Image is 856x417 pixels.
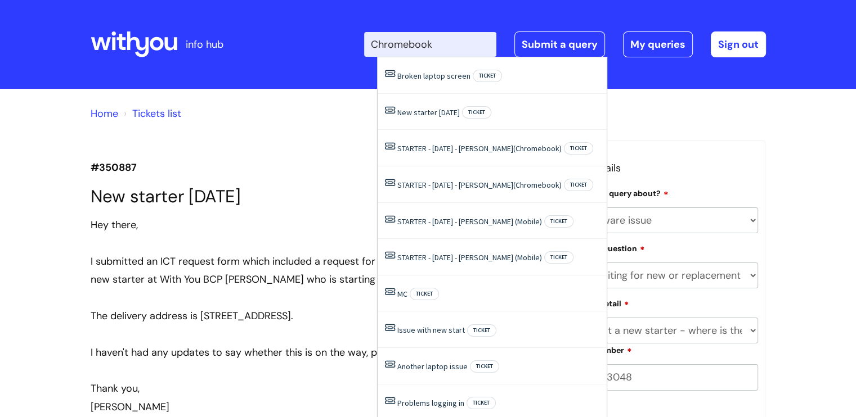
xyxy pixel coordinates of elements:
div: I submitted an ICT request form which included a request for a phone and Chromebook for new start... [91,252,535,289]
h3: Ticket details [559,159,759,177]
a: Problems logging in [397,398,464,408]
p: #350887 [91,158,535,176]
label: Specific Question [568,242,645,253]
span: (Chromebook) [513,143,562,153]
div: | - [364,31,766,57]
span: (Chromebook) [513,180,562,190]
a: Broken laptop screen [397,71,470,81]
li: Solution home [91,105,118,123]
label: Contact Number [559,344,632,355]
a: My queries [623,31,693,57]
a: STARTER - [DATE] - [PERSON_NAME](Chromebook) [397,180,562,190]
a: Issue with new start [397,325,465,335]
span: Ticket [410,288,439,300]
span: Ticket [544,251,573,264]
a: Another laptop issue [397,361,468,371]
h1: New starter [DATE] [91,186,535,207]
span: Ticket [564,142,593,155]
span: Ticket [564,179,593,191]
span: Ticket [467,397,496,409]
a: MC [397,289,407,299]
label: What is your query about? [559,187,669,198]
span: Ticket [470,360,499,373]
a: Submit a query [514,31,605,57]
p: info hub [186,35,223,53]
a: Sign out [711,31,766,57]
div: Thank you, [91,379,535,397]
span: Ticket [467,324,496,337]
label: Further detail [568,297,629,309]
div: Hey there, [91,216,535,234]
div: The delivery address is [STREET_ADDRESS]. [91,307,535,325]
a: New starter [DATE] [397,107,460,117]
a: Home [91,107,118,120]
li: Tickets list [121,105,181,123]
div: [PERSON_NAME] [91,398,535,416]
span: Ticket [544,215,573,228]
input: Search [364,32,496,57]
a: STARTER - [DATE] - [PERSON_NAME] (Mobile) [397,216,542,226]
span: Ticket [473,70,502,82]
a: STARTER - [DATE] - [PERSON_NAME] (Mobile) [397,252,542,262]
a: STARTER - [DATE] - [PERSON_NAME](Chromebook) [397,143,562,153]
span: Ticket [462,106,491,119]
a: Tickets list [132,107,181,120]
div: I haven't had any updates to say whether this is on the way, please could somebody check? [91,343,535,361]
